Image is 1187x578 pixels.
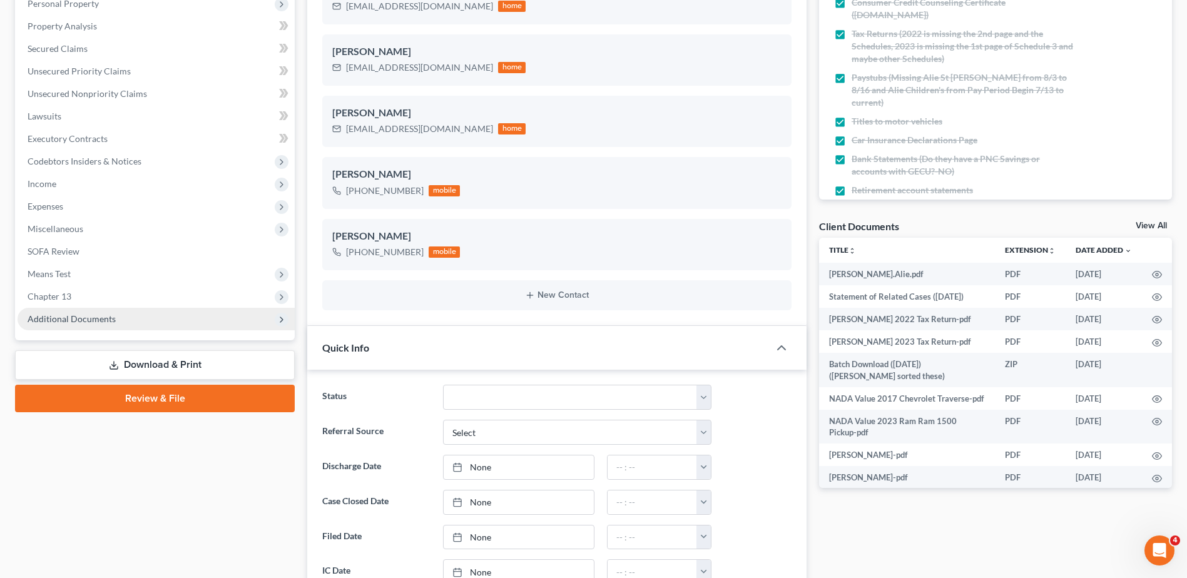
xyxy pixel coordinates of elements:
td: [PERSON_NAME].Alie.pdf [819,263,995,285]
span: Executory Contracts [28,133,108,144]
td: [DATE] [1066,263,1142,285]
div: [PERSON_NAME] [332,106,782,121]
span: Quick Info [322,342,369,353]
td: PDF [995,410,1066,444]
td: [DATE] [1066,353,1142,387]
td: PDF [995,444,1066,466]
td: [DATE] [1066,444,1142,466]
div: [EMAIL_ADDRESS][DOMAIN_NAME] [346,61,493,74]
span: Titles to motor vehicles [852,115,942,128]
a: Titleunfold_more [829,245,856,255]
span: Means Test [28,268,71,279]
label: Case Closed Date [316,490,436,515]
td: NADA Value 2023 Ram Ram 1500 Pickup-pdf [819,410,995,444]
label: Status [316,385,436,410]
div: [EMAIL_ADDRESS][DOMAIN_NAME] [346,123,493,135]
i: expand_more [1124,247,1132,255]
span: Retirement account statements [852,184,973,196]
div: home [498,123,526,134]
div: home [498,1,526,12]
td: [DATE] [1066,330,1142,353]
td: ZIP [995,353,1066,387]
span: Car Insurance Declarations Page [852,134,977,146]
span: Codebtors Insiders & Notices [28,156,141,166]
i: unfold_more [1048,247,1056,255]
div: [PHONE_NUMBER] [346,246,424,258]
label: Referral Source [316,420,436,445]
td: [DATE] [1066,410,1142,444]
span: Miscellaneous [28,223,83,234]
span: Additional Documents [28,313,116,324]
a: Unsecured Priority Claims [18,60,295,83]
td: [PERSON_NAME] 2022 Tax Return-pdf [819,308,995,330]
td: [PERSON_NAME]-pdf [819,444,995,466]
td: PDF [995,308,1066,330]
input: -- : -- [608,525,697,549]
div: [PHONE_NUMBER] [346,185,424,197]
input: -- : -- [608,490,697,514]
td: [DATE] [1066,466,1142,489]
span: Unsecured Priority Claims [28,66,131,76]
a: Executory Contracts [18,128,295,150]
a: Unsecured Nonpriority Claims [18,83,295,105]
a: Secured Claims [18,38,295,60]
span: Bank Statements (Do they have a PNC Savings or accounts with GECU?-NO) [852,153,1073,178]
div: mobile [429,185,460,196]
a: None [444,525,594,549]
a: View All [1136,221,1167,230]
span: Chapter 13 [28,291,71,302]
span: 4 [1170,535,1180,545]
iframe: Intercom live chat [1144,535,1174,565]
a: Date Added expand_more [1076,245,1132,255]
a: Lawsuits [18,105,295,128]
label: Filed Date [316,525,436,550]
a: None [444,455,594,479]
td: [DATE] [1066,308,1142,330]
div: [PERSON_NAME] [332,229,782,244]
a: Download & Print [15,350,295,380]
a: None [444,490,594,514]
td: PDF [995,466,1066,489]
td: PDF [995,387,1066,410]
span: Expenses [28,201,63,211]
td: [PERSON_NAME]-pdf [819,466,995,489]
a: Extensionunfold_more [1005,245,1056,255]
input: -- : -- [608,455,697,479]
td: [PERSON_NAME] 2023 Tax Return-pdf [819,330,995,353]
a: Review & File [15,385,295,412]
td: PDF [995,285,1066,308]
span: Income [28,178,56,189]
label: Discharge Date [316,455,436,480]
a: Property Analysis [18,15,295,38]
td: NADA Value 2017 Chevrolet Traverse-pdf [819,387,995,410]
span: Secured Claims [28,43,88,54]
div: Client Documents [819,220,899,233]
td: Statement of Related Cases ([DATE]) [819,285,995,308]
button: New Contact [332,290,782,300]
td: [DATE] [1066,387,1142,410]
div: mobile [429,246,460,258]
span: Lawsuits [28,111,61,121]
td: Batch Download ([DATE]) ([PERSON_NAME] sorted these) [819,353,995,387]
span: Unsecured Nonpriority Claims [28,88,147,99]
td: PDF [995,330,1066,353]
span: SOFA Review [28,246,79,256]
div: home [498,62,526,73]
div: [PERSON_NAME] [332,44,782,59]
td: PDF [995,263,1066,285]
a: SOFA Review [18,240,295,263]
i: unfold_more [848,247,856,255]
span: Tax Returns (2022 is missing the 2nd page and the Schedules, 2023 is missing the 1st page of Sche... [852,28,1073,65]
td: [DATE] [1066,285,1142,308]
span: Property Analysis [28,21,97,31]
div: [PERSON_NAME] [332,167,782,182]
span: Paystubs (Missing Alie St [PERSON_NAME] from 8/3 to 8/16 and Alie Children's from Pay Period Begi... [852,71,1073,109]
